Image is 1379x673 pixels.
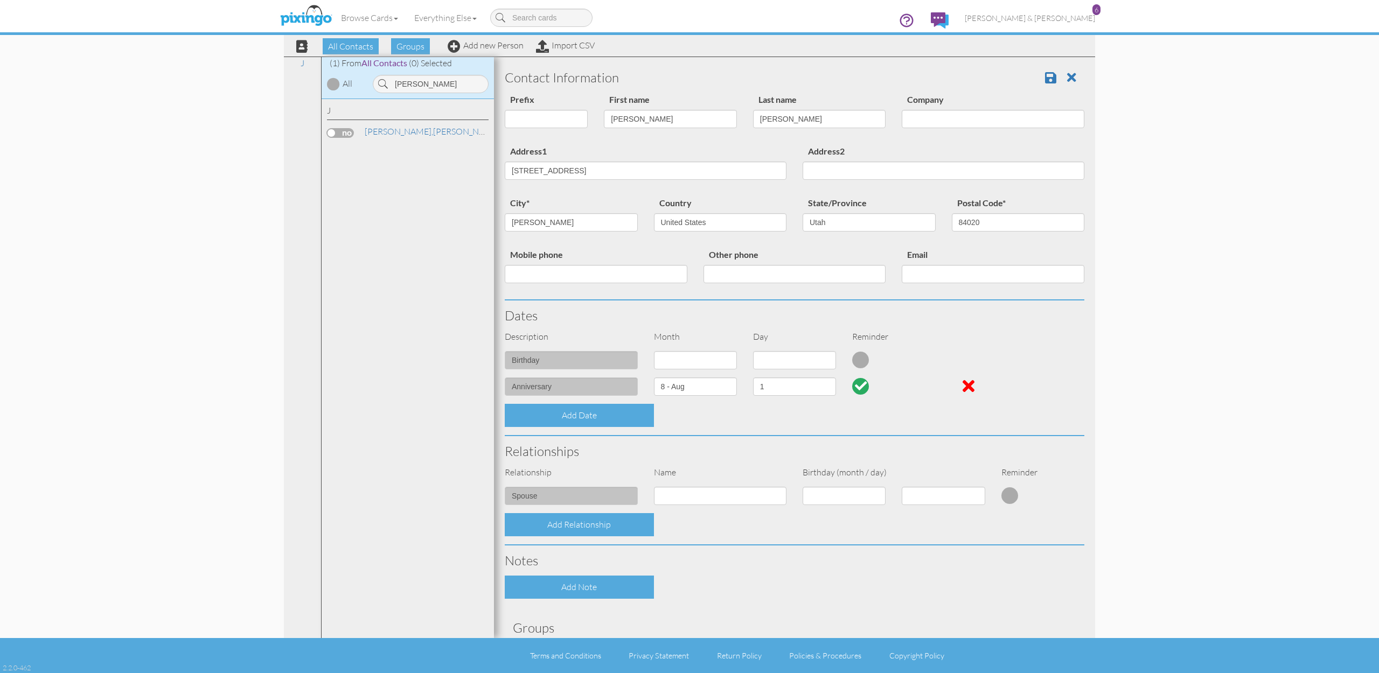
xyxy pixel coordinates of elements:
label: Company [902,93,949,107]
div: Birthday (month / day) [795,466,993,479]
label: First name [604,93,655,107]
h3: Groups [513,621,1076,635]
a: [PERSON_NAME] & [PERSON_NAME] 6 [957,4,1103,32]
a: J [295,57,310,69]
div: Reminder [844,331,943,343]
img: comments.svg [931,12,949,29]
input: (e.g. Friend, Daughter) [505,487,638,505]
div: Month [646,331,745,343]
div: 2.2.0-462 [3,663,31,672]
div: Add Relationship [505,513,654,536]
div: Description [497,331,646,343]
div: 6 [1092,4,1101,15]
div: All [343,78,352,90]
label: Address1 [505,144,552,159]
label: Postal Code* [952,196,1011,211]
input: Search cards [490,9,593,27]
span: (0) Selected [409,58,452,68]
span: [PERSON_NAME] & [PERSON_NAME] [965,13,1095,23]
label: Country [654,196,697,211]
div: Name [646,466,795,479]
a: Return Policy [717,651,762,660]
span: Groups [391,38,430,54]
label: city* [505,196,535,211]
span: [PERSON_NAME], [365,126,433,137]
label: Address2 [803,144,850,159]
label: Mobile phone [505,248,568,262]
div: Relationship [497,466,646,479]
a: Browse Cards [333,4,406,31]
label: Last name [753,93,802,107]
a: Copyright Policy [889,651,944,660]
a: Policies & Procedures [789,651,861,660]
div: Day [745,331,844,343]
label: Email [902,248,933,262]
div: Add Date [505,404,654,427]
h3: Relationships [505,444,1084,458]
span: All Contacts [361,58,407,68]
a: Terms and Conditions [530,651,601,660]
h3: Dates [505,309,1084,323]
div: J [327,104,489,120]
label: State/Province [803,196,872,211]
label: Prefix [505,93,540,107]
img: pixingo logo [277,3,335,30]
a: [PERSON_NAME] [364,125,501,138]
a: Add new Person [448,40,524,51]
a: Everything Else [406,4,485,31]
div: Add Note [505,576,654,599]
h3: Notes [505,553,1084,567]
label: Other phone [704,248,764,262]
a: Privacy Statement [629,651,689,660]
span: All Contacts [323,38,379,54]
a: Import CSV [536,40,595,51]
div: (1) From [322,57,494,69]
div: Reminder [993,466,1043,479]
h3: Contact Information [505,71,1084,85]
